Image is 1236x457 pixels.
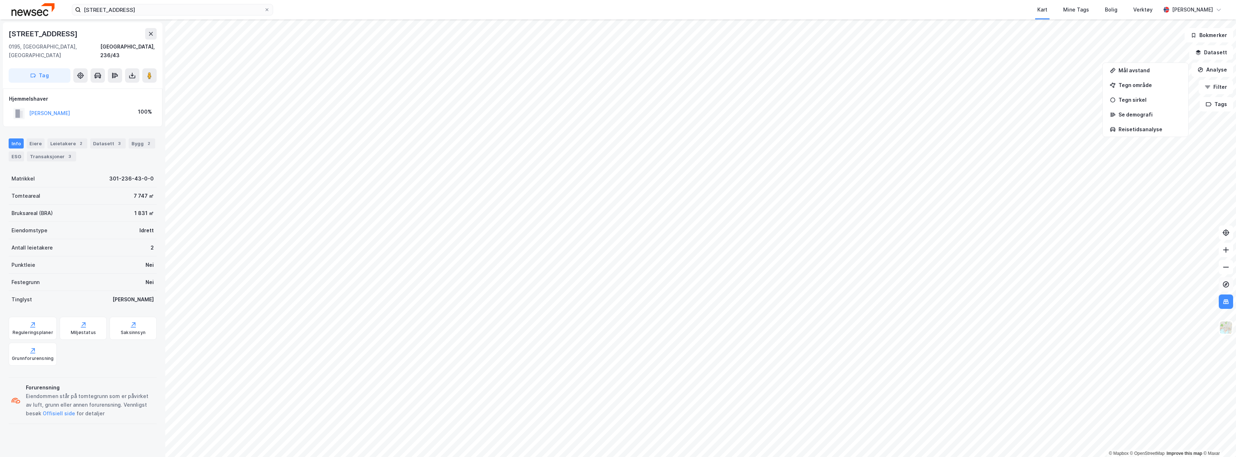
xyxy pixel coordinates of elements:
[1200,422,1236,457] div: Kontrollprogram for chat
[1119,111,1181,118] div: Se demografi
[1119,97,1181,103] div: Tegn sirkel
[90,138,126,148] div: Datasett
[1130,451,1165,456] a: OpenStreetMap
[26,383,154,392] div: Forurensning
[11,3,55,16] img: newsec-logo.f6e21ccffca1b3a03d2d.png
[1109,451,1129,456] a: Mapbox
[9,151,24,161] div: ESG
[139,226,154,235] div: Idrett
[12,356,54,361] div: Grunnforurensning
[146,261,154,269] div: Nei
[100,42,157,60] div: [GEOGRAPHIC_DATA], 236/43
[47,138,87,148] div: Leietakere
[112,295,154,304] div: [PERSON_NAME]
[66,153,73,160] div: 3
[1189,45,1233,60] button: Datasett
[134,209,154,218] div: 1 831 ㎡
[1119,67,1181,73] div: Mål avstand
[138,108,152,116] div: 100%
[9,42,100,60] div: 0195, [GEOGRAPHIC_DATA], [GEOGRAPHIC_DATA]
[9,68,70,83] button: Tag
[9,28,79,40] div: [STREET_ADDRESS]
[13,330,53,335] div: Reguleringsplaner
[27,138,45,148] div: Eiere
[134,192,154,200] div: 7 747 ㎡
[9,138,24,148] div: Info
[1185,28,1233,42] button: Bokmerker
[1219,321,1233,334] img: Z
[1200,422,1236,457] iframe: Chat Widget
[81,4,264,15] input: Søk på adresse, matrikkel, gårdeiere, leietakere eller personer
[116,140,123,147] div: 3
[1037,5,1047,14] div: Kart
[77,140,84,147] div: 2
[1063,5,1089,14] div: Mine Tags
[1119,82,1181,88] div: Tegn område
[11,192,40,200] div: Tomteareal
[11,295,32,304] div: Tinglyst
[1119,126,1181,132] div: Reisetidsanalyse
[1200,97,1233,111] button: Tags
[11,226,47,235] div: Eiendomstype
[11,174,35,183] div: Matrikkel
[129,138,155,148] div: Bygg
[145,140,152,147] div: 2
[11,278,40,287] div: Festegrunn
[11,243,53,252] div: Antall leietakere
[11,261,35,269] div: Punktleie
[1172,5,1213,14] div: [PERSON_NAME]
[1167,451,1202,456] a: Improve this map
[109,174,154,183] div: 301-236-43-0-0
[1105,5,1117,14] div: Bolig
[1191,63,1233,77] button: Analyse
[151,243,154,252] div: 2
[146,278,154,287] div: Nei
[71,330,96,335] div: Miljøstatus
[1199,80,1233,94] button: Filter
[1133,5,1153,14] div: Verktøy
[9,95,156,103] div: Hjemmelshaver
[26,392,154,418] div: Eiendommen står på tomtegrunn som er påvirket av luft, grunn eller annen forurensning. Vennligst ...
[121,330,146,335] div: Saksinnsyn
[11,209,53,218] div: Bruksareal (BRA)
[27,151,76,161] div: Transaksjoner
